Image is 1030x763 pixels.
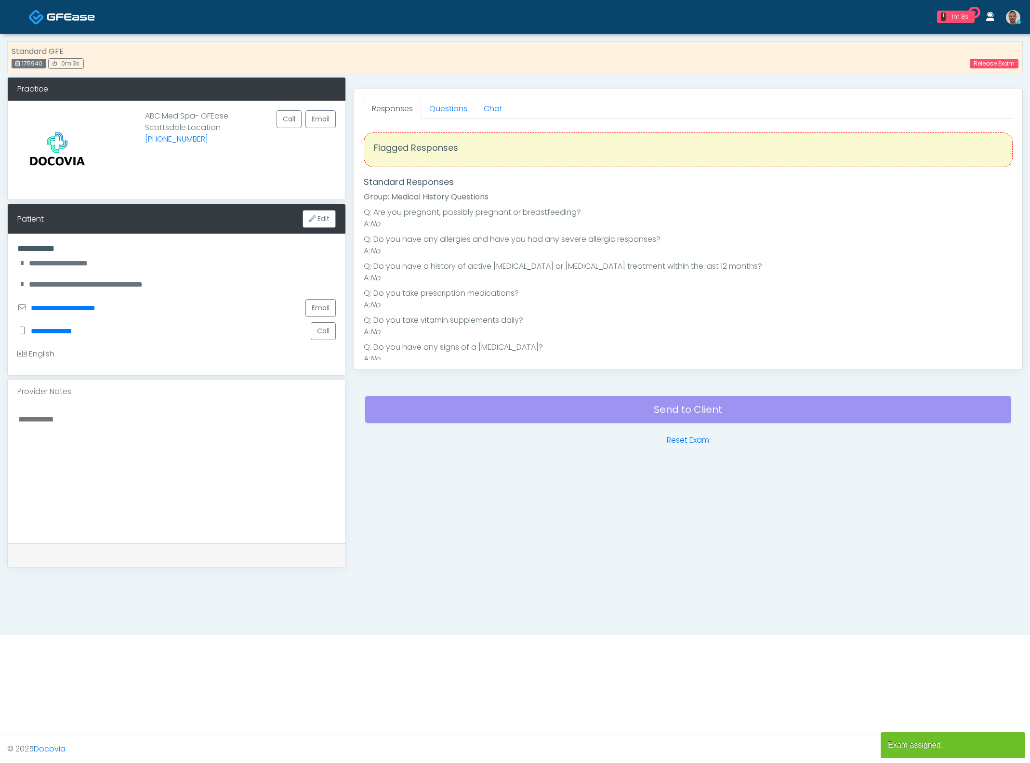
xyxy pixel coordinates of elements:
[364,99,421,119] a: Responses
[370,353,380,364] em: No
[364,299,1013,311] li: A:
[364,272,1013,284] li: A:
[28,1,95,32] a: Docovia
[370,218,380,229] em: No
[12,46,64,57] strong: Standard GFE
[364,353,1013,365] li: A:
[17,213,44,225] div: Patient
[311,322,336,340] button: Call
[277,110,302,128] button: Call
[364,326,1013,338] li: A:
[881,732,1025,758] article: Exam assigned.
[364,342,1013,353] li: Q: Do you have any signs of a [MEDICAL_DATA]?
[364,234,1013,245] li: Q: Do you have any allergies and have you had any severe allergic responses?
[370,272,380,283] em: No
[364,261,1013,272] li: Q: Do you have a history of active [MEDICAL_DATA] or [MEDICAL_DATA] treatment within the last 12 ...
[28,9,44,25] img: Docovia
[941,13,946,21] div: 1
[145,133,208,145] a: [PHONE_NUMBER]
[1006,10,1020,25] img: JoeGFE Gossman
[305,110,336,128] a: Email
[364,218,1013,230] li: A:
[364,177,1013,187] h4: Standard Responses
[364,315,1013,326] li: Q: Do you take vitamin supplements daily?
[12,59,46,68] div: 175940
[421,99,475,119] a: Questions
[8,78,345,101] div: Practice
[370,326,380,337] em: No
[61,59,79,67] span: 0m 3s
[305,299,336,317] a: Email
[970,59,1018,68] a: Release Exam
[475,99,511,119] a: Chat
[47,12,95,22] img: Docovia
[950,13,971,21] div: 1m 8s
[17,110,97,190] img: Provider image
[145,110,228,182] p: ABC Med Spa- GFEase Scottsdale Location
[17,348,54,360] div: English
[374,143,1003,153] h4: Flagged Responses
[370,245,380,256] em: No
[303,210,336,228] button: Edit
[364,245,1013,257] li: A:
[8,380,345,403] div: Provider Notes
[370,299,380,310] em: No
[364,191,489,202] strong: Group: Medical History Questions
[364,207,1013,218] li: Q: Are you pregnant, possibly pregnant or breastfeeding?
[931,7,980,27] a: 1 1m 8s
[667,434,709,446] a: Reset Exam
[364,288,1013,299] li: Q: Do you take prescription medications?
